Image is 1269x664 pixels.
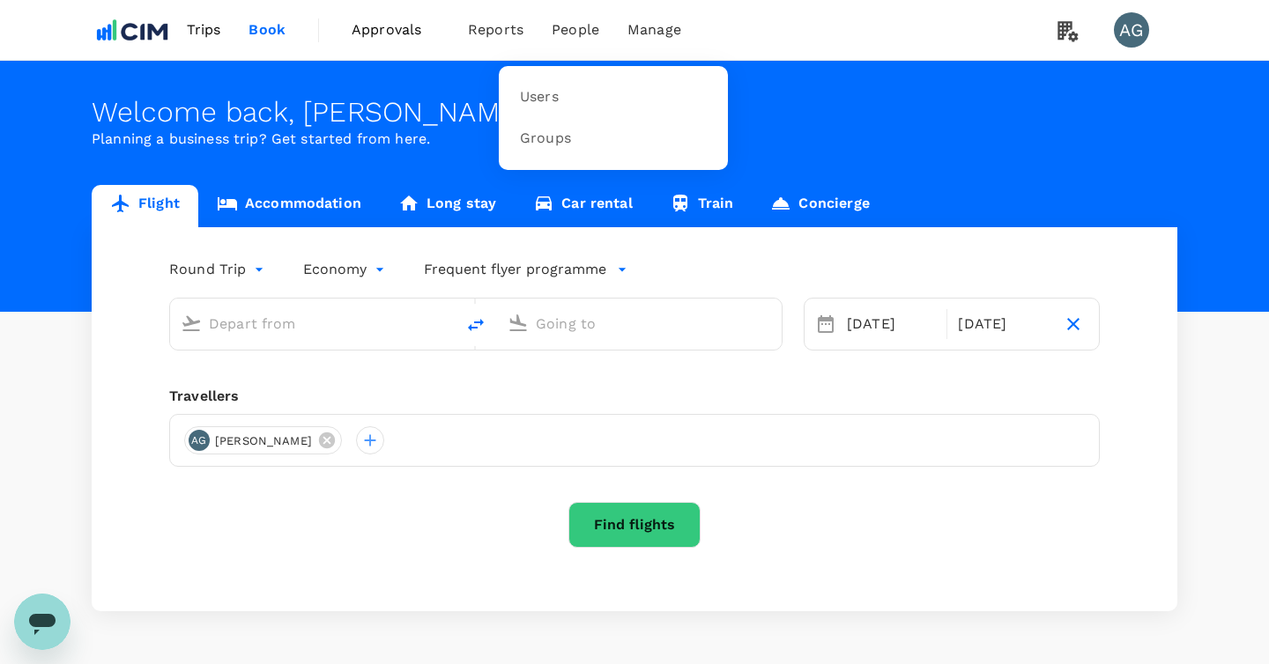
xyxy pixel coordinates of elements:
input: Going to [536,310,745,337]
div: AG [1114,12,1149,48]
span: Users [520,87,559,107]
a: Groups [509,118,717,159]
a: Concierge [752,185,887,227]
a: Train [651,185,753,227]
span: [PERSON_NAME] [204,432,323,450]
div: AG[PERSON_NAME] [184,426,342,454]
p: Planning a business trip? Get started from here. [92,129,1177,150]
img: CIM ENVIRONMENTAL PTY LTD [92,11,173,49]
iframe: Button to launch messaging window [14,594,70,650]
span: Approvals [352,19,440,41]
button: Open [769,321,773,325]
span: Book [249,19,286,41]
div: [DATE] [951,306,1054,342]
p: Frequent flyer programme [424,259,606,280]
a: Long stay [380,185,515,227]
input: Depart from [209,310,418,337]
a: Accommodation [198,185,380,227]
div: Travellers [169,386,1100,407]
a: Users [509,77,717,118]
div: AG [189,430,210,451]
button: Find flights [568,502,701,548]
div: [DATE] [840,306,943,342]
div: Round Trip [169,255,268,284]
a: Flight [92,185,198,227]
span: People [552,19,599,41]
button: Frequent flyer programme [424,259,627,280]
button: Open [442,321,446,325]
span: Manage [627,19,681,41]
div: Economy [303,255,389,284]
span: Groups [520,129,571,149]
a: Car rental [515,185,651,227]
div: Welcome back , [PERSON_NAME] . [92,96,1177,129]
button: delete [455,304,497,346]
span: Reports [468,19,523,41]
span: Trips [187,19,221,41]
